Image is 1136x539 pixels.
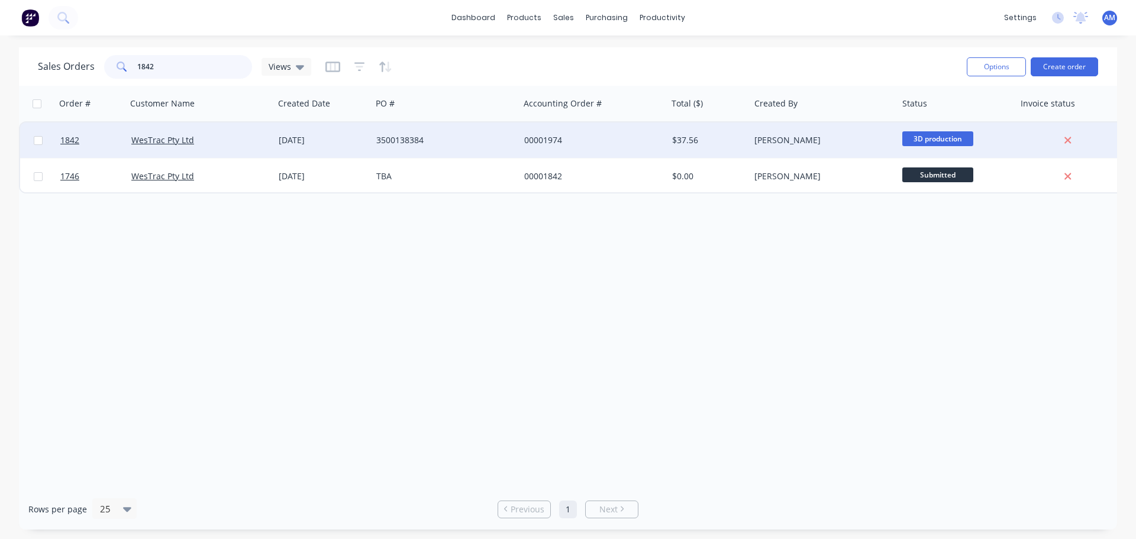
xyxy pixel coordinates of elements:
[28,504,87,515] span: Rows per page
[1104,12,1115,23] span: AM
[524,98,602,109] div: Accounting Order #
[131,170,194,182] a: WesTrac Pty Ltd
[998,9,1043,27] div: settings
[524,134,656,146] div: 00001974
[1021,98,1075,109] div: Invoice status
[634,9,691,27] div: productivity
[967,57,1026,76] button: Options
[902,167,973,182] span: Submitted
[754,98,798,109] div: Created By
[137,55,253,79] input: Search...
[902,98,927,109] div: Status
[60,159,131,194] a: 1746
[130,98,195,109] div: Customer Name
[547,9,580,27] div: sales
[131,134,194,146] a: WesTrac Pty Ltd
[498,504,550,515] a: Previous page
[279,134,367,146] div: [DATE]
[279,170,367,182] div: [DATE]
[501,9,547,27] div: products
[60,170,79,182] span: 1746
[754,170,886,182] div: [PERSON_NAME]
[586,504,638,515] a: Next page
[376,170,508,182] div: TBA
[672,134,742,146] div: $37.56
[38,61,95,72] h1: Sales Orders
[59,98,91,109] div: Order #
[269,60,291,73] span: Views
[580,9,634,27] div: purchasing
[599,504,618,515] span: Next
[376,98,395,109] div: PO #
[754,134,886,146] div: [PERSON_NAME]
[60,134,79,146] span: 1842
[493,501,643,518] ul: Pagination
[672,98,703,109] div: Total ($)
[21,9,39,27] img: Factory
[511,504,544,515] span: Previous
[524,170,656,182] div: 00001842
[559,501,577,518] a: Page 1 is your current page
[902,131,973,146] span: 3D production
[278,98,330,109] div: Created Date
[446,9,501,27] a: dashboard
[672,170,742,182] div: $0.00
[60,122,131,158] a: 1842
[1031,57,1098,76] button: Create order
[376,134,508,146] div: 3500138384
